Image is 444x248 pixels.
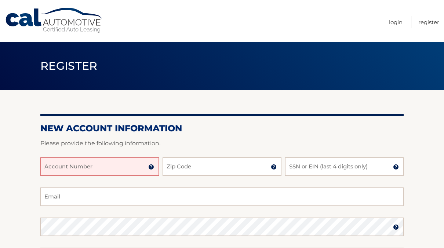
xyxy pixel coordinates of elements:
input: Account Number [40,157,159,176]
a: Cal Automotive [5,7,104,33]
input: Zip Code [163,157,281,176]
input: Email [40,187,404,206]
span: Register [40,59,98,73]
a: Login [389,16,403,28]
input: SSN or EIN (last 4 digits only) [285,157,404,176]
a: Register [418,16,439,28]
img: tooltip.svg [393,224,399,230]
img: tooltip.svg [393,164,399,170]
img: tooltip.svg [148,164,154,170]
p: Please provide the following information. [40,138,404,149]
img: tooltip.svg [271,164,277,170]
h2: New Account Information [40,123,404,134]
